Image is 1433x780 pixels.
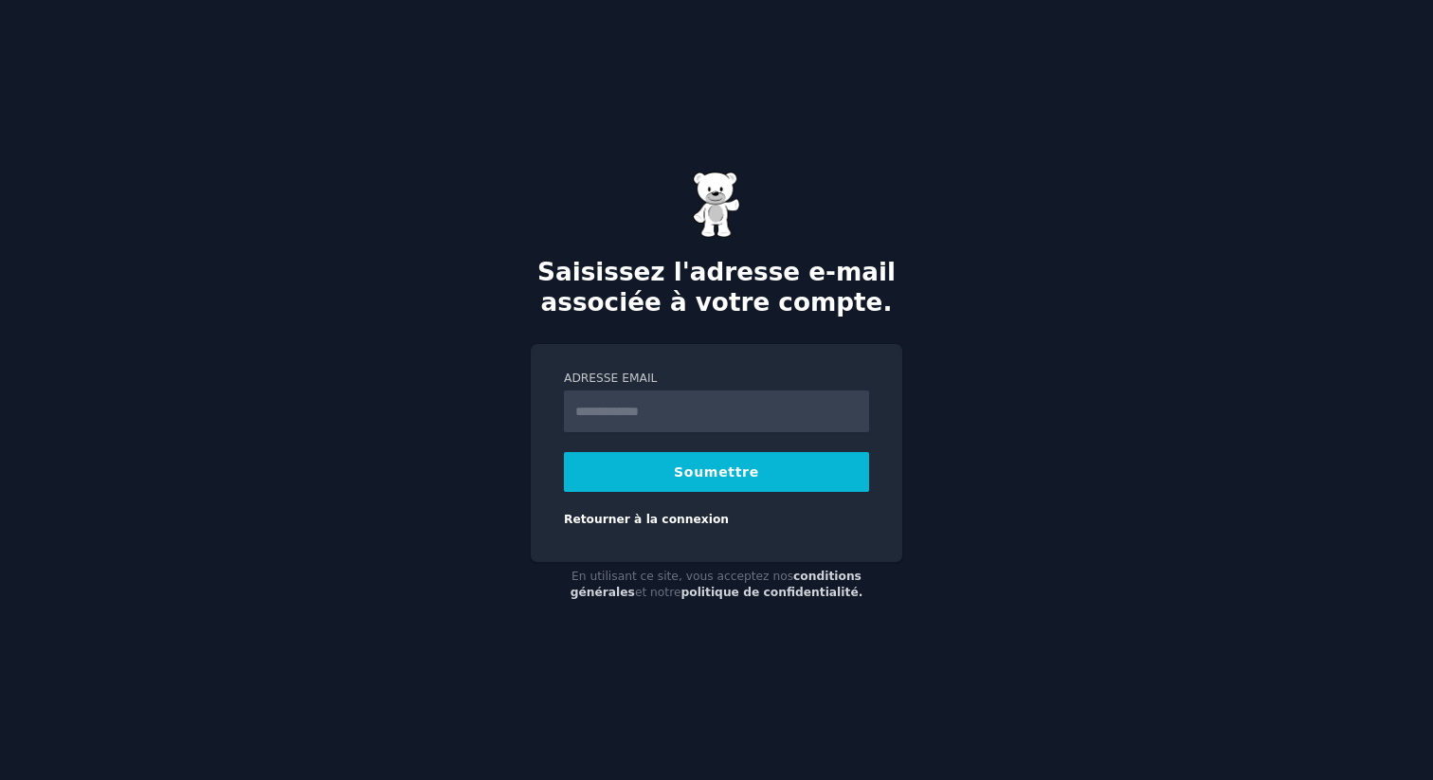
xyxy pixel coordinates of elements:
[680,586,862,599] a: politique de confidentialité.
[571,570,793,583] font: En utilisant ce site, vous acceptez nos
[635,586,681,599] font: et notre
[564,513,729,526] a: Retourner à la connexion
[693,172,740,238] img: Ours en gélatine
[564,372,657,385] font: Adresse email
[564,452,869,492] button: Soumettre
[537,258,896,317] font: Saisissez l'adresse e-mail associée à votre compte.
[674,464,759,480] font: Soumettre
